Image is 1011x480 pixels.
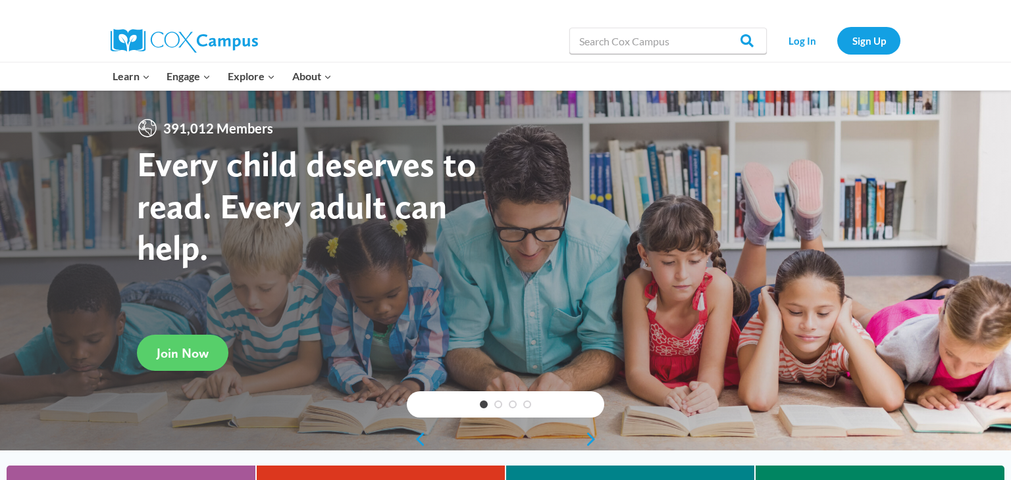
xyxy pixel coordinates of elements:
[158,118,278,139] span: 391,012 Members
[292,68,332,85] span: About
[584,431,604,447] a: next
[157,345,209,361] span: Join Now
[407,426,604,452] div: content slider buttons
[773,27,831,54] a: Log In
[837,27,900,54] a: Sign Up
[228,68,275,85] span: Explore
[523,400,531,408] a: 4
[407,431,427,447] a: previous
[113,68,150,85] span: Learn
[773,27,900,54] nav: Secondary Navigation
[104,62,340,90] nav: Primary Navigation
[111,29,258,53] img: Cox Campus
[137,143,477,268] strong: Every child deserves to read. Every adult can help.
[569,28,767,54] input: Search Cox Campus
[137,335,228,371] a: Join Now
[509,400,517,408] a: 3
[480,400,488,408] a: 1
[167,68,211,85] span: Engage
[494,400,502,408] a: 2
